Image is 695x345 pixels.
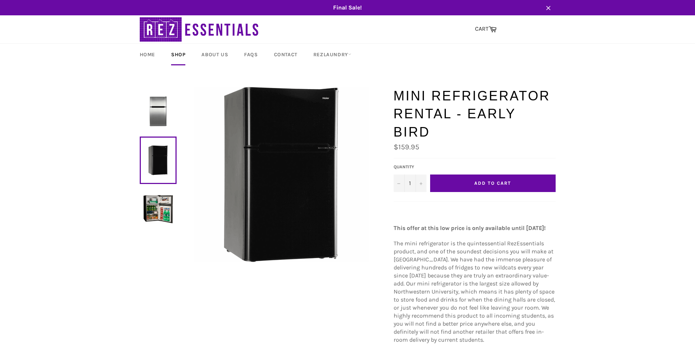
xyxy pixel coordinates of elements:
[194,44,235,65] a: About Us
[394,143,419,151] span: $159.95
[394,240,555,343] span: The mini refrigerator is the quintessential RezEssentials product, and one of the soundest decisi...
[194,87,369,262] img: Mini Refrigerator Rental - Early Bird
[143,96,173,126] img: Mini Refrigerator Rental - Early Bird
[306,44,359,65] a: RezLaundry
[471,22,500,37] a: CART
[267,44,305,65] a: Contact
[416,175,426,192] button: Increase quantity
[164,44,193,65] a: Shop
[140,15,260,43] img: RezEssentials
[237,44,265,65] a: FAQs
[474,180,511,186] span: Add to Cart
[132,4,563,12] span: Final Sale!
[394,225,546,231] strong: This offer at this low price is only available until [DATE]!
[143,194,173,224] img: Mini Refrigerator Rental - Early Bird
[132,44,162,65] a: Home
[430,175,556,192] button: Add to Cart
[394,164,426,170] label: Quantity
[394,87,556,141] h1: Mini Refrigerator Rental - Early Bird
[394,175,405,192] button: Decrease quantity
